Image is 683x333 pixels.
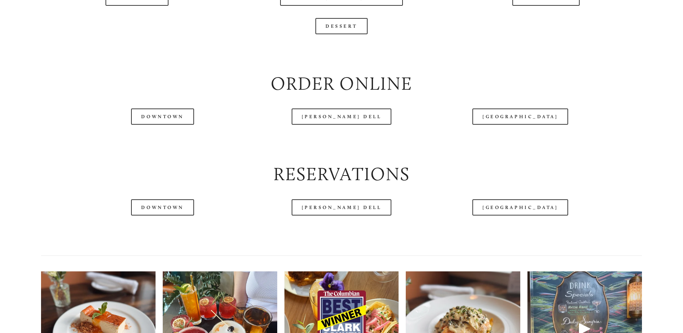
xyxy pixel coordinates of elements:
a: Downtown [131,199,194,216]
h2: Reservations [41,161,642,187]
a: Downtown [131,108,194,125]
a: [PERSON_NAME] Dell [292,108,392,125]
a: [PERSON_NAME] Dell [292,199,392,216]
a: [GEOGRAPHIC_DATA] [472,108,568,125]
a: [GEOGRAPHIC_DATA] [472,199,568,216]
h2: Order Online [41,71,642,97]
